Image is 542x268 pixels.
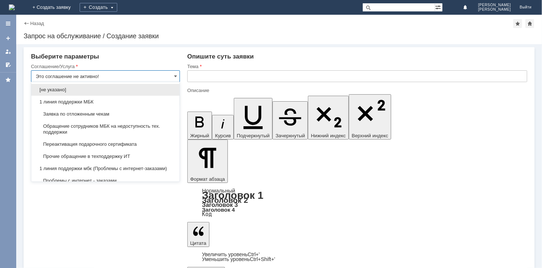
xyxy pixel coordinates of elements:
[202,211,212,218] a: Код
[2,32,14,44] a: Создать заявку
[3,27,108,32] div: Помогите пжл
[3,9,108,27] div: Не могу ничего сделать в ворд и эксель,просит активировать учетную запись
[36,99,175,105] span: 1 линия поддержки МБК
[202,190,264,201] a: Заголовок 1
[435,3,442,10] span: Расширенный поиск
[9,4,15,10] a: Перейти на домашнюю страницу
[187,64,526,69] div: Тема
[275,133,305,138] span: Зачеркнутый
[36,154,175,159] span: Прочие обращение в техподдержку ИТ
[212,115,234,140] button: Курсив
[187,88,526,93] div: Описание
[31,53,99,60] span: Выберите параметры
[3,3,108,9] div: Добрый день
[513,19,522,28] div: Добавить в избранное
[80,3,117,12] div: Создать
[2,46,14,57] a: Мои заявки
[36,123,175,135] span: Обращение сотрудников МБК на недоступность тех. поддержки
[308,96,349,140] button: Нижний индекс
[202,187,235,194] a: Нормальный
[187,222,209,247] button: Цитата
[187,252,527,262] div: Цитата
[202,196,248,204] a: Заголовок 2
[30,21,44,26] a: Назад
[187,188,527,217] div: Формат абзаца
[190,133,209,138] span: Жирный
[31,64,178,69] div: Соглашение/Услуга
[248,251,260,257] span: Ctrl+'
[525,19,534,28] div: Сделать домашней страницей
[202,201,238,208] a: Заголовок 3
[352,133,388,138] span: Верхний индекс
[478,3,511,7] span: [PERSON_NAME]
[190,240,206,246] span: Цитата
[202,256,275,262] a: Decrease
[36,111,175,117] span: Заявка по отложенным чекам
[187,112,212,140] button: Жирный
[24,32,535,40] div: Запрос на обслуживание / Создание заявки
[272,101,308,140] button: Зачеркнутый
[478,7,511,12] span: [PERSON_NAME]
[36,178,175,184] span: Проблемы с интернет - заказами
[349,94,391,140] button: Верхний индекс
[215,133,231,138] span: Курсив
[311,133,346,138] span: Нижний индекс
[202,207,235,213] a: Заголовок 4
[190,176,225,182] span: Формат абзаца
[36,166,175,172] span: 1 линия поддержки мбк (Проблемы с интернет-заказами)
[234,98,272,140] button: Подчеркнутый
[250,256,275,262] span: Ctrl+Shift+'
[187,140,228,183] button: Формат абзаца
[9,4,15,10] img: logo
[2,59,14,71] a: Мои согласования
[187,53,254,60] span: Опишите суть заявки
[36,87,175,93] span: [не указано]
[202,251,260,257] a: Increase
[237,133,270,138] span: Подчеркнутый
[36,141,175,147] span: Переактивация подарочного сертификата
